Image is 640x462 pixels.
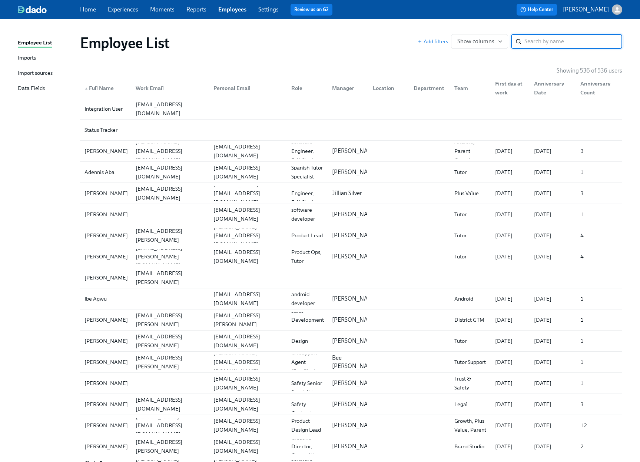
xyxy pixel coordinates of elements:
[492,147,528,155] div: [DATE]
[451,408,489,443] div: Teacher Growth, Plus Value, Parent Growth
[531,147,574,155] div: [DATE]
[418,38,448,45] button: Add filters
[82,379,131,388] div: [PERSON_NAME]
[210,374,285,392] div: [EMAIL_ADDRESS][DOMAIN_NAME]
[531,168,574,177] div: [DATE]
[80,183,622,204] div: [PERSON_NAME][EMAIL_ADDRESS][DOMAIN_NAME][DOMAIN_NAME][EMAIL_ADDRESS][DOMAIN_NAME]Software Engine...
[288,290,326,308] div: android developer
[80,436,622,457] a: [PERSON_NAME][PERSON_NAME][EMAIL_ADDRESS][PERSON_NAME][DOMAIN_NAME][EMAIL_ADDRESS][DOMAIN_NAME]Cr...
[82,168,130,177] div: Adennis Aba
[210,142,285,160] div: [EMAIL_ADDRESS][DOMAIN_NAME]
[133,323,208,359] div: [PERSON_NAME][EMAIL_ADDRESS][PERSON_NAME][DOMAIN_NAME]
[451,189,489,198] div: Plus Value
[80,98,622,120] a: Integration User[EMAIL_ADDRESS][DOMAIN_NAME]
[492,231,528,240] div: [DATE]
[332,400,378,408] p: [PERSON_NAME]
[531,400,574,409] div: [DATE]
[210,205,285,223] div: [EMAIL_ADDRESS][DOMAIN_NAME]
[577,337,621,345] div: 1
[133,395,208,413] div: [EMAIL_ADDRESS][DOMAIN_NAME]
[492,400,528,409] div: [DATE]
[492,442,528,451] div: [DATE]
[82,104,130,113] div: Integration User
[531,421,574,430] div: [DATE]
[210,290,285,308] div: [EMAIL_ADDRESS][DOMAIN_NAME]
[133,302,208,338] div: [PERSON_NAME][EMAIL_ADDRESS][PERSON_NAME][DOMAIN_NAME]
[451,358,489,366] div: Tutor Support
[577,168,621,177] div: 1
[80,204,622,225] a: [PERSON_NAME][EMAIL_ADDRESS][DOMAIN_NAME]software developer[PERSON_NAME]Tutor[DATE][DATE]1
[489,81,528,96] div: First day at work
[133,84,208,93] div: Work Email
[82,273,131,282] div: [PERSON_NAME]
[133,412,208,439] div: [PERSON_NAME][EMAIL_ADDRESS][DOMAIN_NAME]
[18,6,47,13] img: dado
[288,337,326,345] div: Design
[133,218,208,253] div: [PERSON_NAME][EMAIL_ADDRESS][PERSON_NAME][DOMAIN_NAME]
[451,337,489,345] div: Tutor
[82,147,131,155] div: [PERSON_NAME]
[80,331,622,351] div: [PERSON_NAME][PERSON_NAME][EMAIL_ADDRESS][PERSON_NAME][DOMAIN_NAME][EMAIL_ADDRESS][DOMAIN_NAME]De...
[451,34,508,49] button: Show columns
[82,421,131,430] div: [PERSON_NAME]
[577,210,621,219] div: 1
[80,373,622,394] div: [PERSON_NAME][EMAIL_ADDRESS][DOMAIN_NAME]Trust & Safety Senior Specialist[PERSON_NAME]Trust & Saf...
[210,180,285,207] div: [DOMAIN_NAME][EMAIL_ADDRESS][DOMAIN_NAME]
[332,295,378,303] p: [PERSON_NAME]
[577,400,621,409] div: 3
[332,421,378,429] p: [PERSON_NAME]
[82,315,131,324] div: [PERSON_NAME]
[291,4,332,16] button: Review us on G2
[451,168,489,177] div: Tutor
[451,138,489,164] div: Android, Parent Growth
[577,379,621,388] div: 1
[326,81,367,96] div: Manager
[329,84,367,93] div: Manager
[18,69,74,78] a: Import sources
[288,231,326,240] div: Product Lead
[288,138,326,164] div: Software Engineer, Full-Stack
[133,184,208,202] div: [EMAIL_ADDRESS][DOMAIN_NAME]
[80,309,622,331] a: [PERSON_NAME][PERSON_NAME][EMAIL_ADDRESS][PERSON_NAME][DOMAIN_NAME][PERSON_NAME][EMAIL_ADDRESS][P...
[210,163,285,181] div: [EMAIL_ADDRESS][DOMAIN_NAME]
[563,6,609,14] p: [PERSON_NAME]
[531,337,574,345] div: [DATE]
[210,395,285,413] div: [EMAIL_ADDRESS][DOMAIN_NAME]
[210,222,285,249] div: [PERSON_NAME][EMAIL_ADDRESS][DOMAIN_NAME]
[531,379,574,388] div: [DATE]
[531,79,574,97] div: Anniversary Date
[524,34,622,49] input: Search by name
[332,252,378,261] p: [PERSON_NAME]
[80,415,622,436] a: [PERSON_NAME][PERSON_NAME][EMAIL_ADDRESS][DOMAIN_NAME][EMAIL_ADDRESS][DOMAIN_NAME]Product Design ...
[451,252,489,261] div: Tutor
[288,433,326,460] div: Creative Director, Copywriting
[133,100,208,118] div: [EMAIL_ADDRESS][DOMAIN_NAME]
[451,442,489,451] div: Brand Studio
[18,38,52,48] div: Employee List
[258,6,279,13] a: Settings
[82,337,131,345] div: [PERSON_NAME]
[451,374,489,392] div: Trust & Safety
[574,81,621,96] div: Anniversary Count
[531,231,574,240] div: [DATE]
[294,6,329,13] a: Review us on G2
[80,34,170,52] h1: Employee List
[531,252,574,261] div: [DATE]
[577,421,621,430] div: 12
[288,391,326,418] div: Trust & Safety Contractor
[528,81,574,96] div: Anniversary Date
[451,315,489,324] div: District GTM
[531,294,574,303] div: [DATE]
[80,225,622,246] div: [PERSON_NAME][PERSON_NAME][EMAIL_ADDRESS][PERSON_NAME][DOMAIN_NAME][PERSON_NAME][EMAIL_ADDRESS][D...
[408,81,448,96] div: Department
[82,81,130,96] div: ▲Full Name
[108,6,138,13] a: Experiences
[451,400,489,409] div: Legal
[80,120,622,140] div: Status Tracker
[80,267,622,288] a: [PERSON_NAME][PERSON_NAME][EMAIL_ADDRESS][PERSON_NAME][DOMAIN_NAME]
[80,288,622,309] a: Ibe Agwu[EMAIL_ADDRESS][DOMAIN_NAME]android developer[PERSON_NAME]Android[DATE][DATE]1
[332,379,378,387] p: [PERSON_NAME]
[288,307,330,333] div: Sales Development Representative
[18,84,45,93] div: Data Fields
[448,81,489,96] div: Team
